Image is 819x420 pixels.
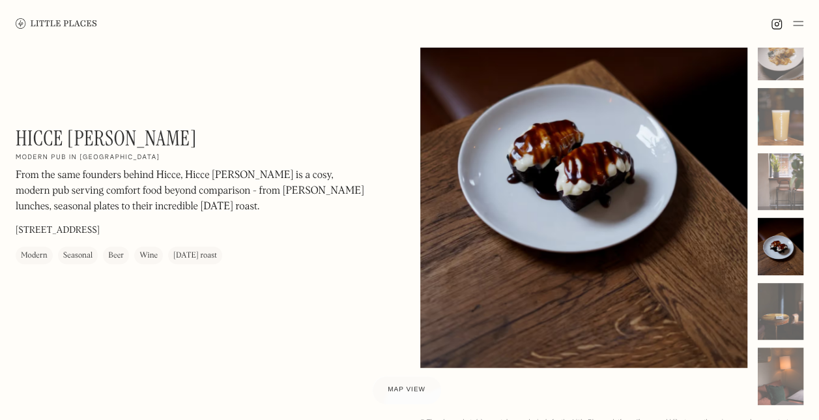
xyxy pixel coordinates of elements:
[139,250,158,263] div: Wine
[388,386,425,393] span: Map view
[108,250,124,263] div: Beer
[173,250,217,263] div: [DATE] roast
[16,126,197,151] h1: Hicce [PERSON_NAME]
[21,250,48,263] div: Modern
[16,224,100,238] p: [STREET_ADDRESS]
[63,250,93,263] div: Seasonal
[16,154,160,163] h2: Modern pub in [GEOGRAPHIC_DATA]
[372,376,441,404] a: Map view
[16,168,367,215] p: From the same founders behind Hicce, Hicce [PERSON_NAME] is a cosy, modern pub serving comfort fo...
